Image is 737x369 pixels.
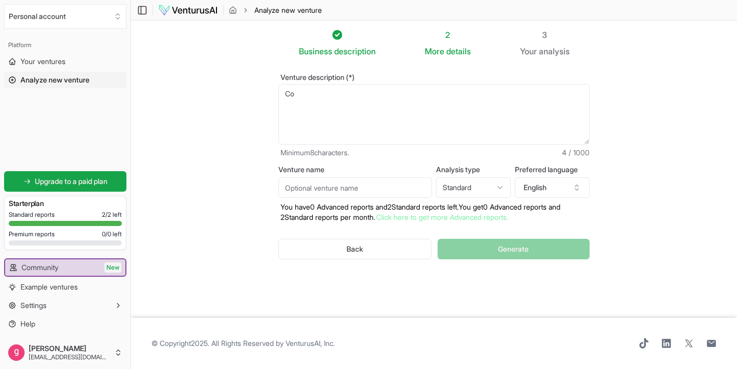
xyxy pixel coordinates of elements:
label: Venture name [278,166,432,173]
span: details [446,46,471,56]
p: You have 0 Advanced reports and 2 Standard reports left. Y ou get 0 Advanced reports and 2 Standa... [278,202,590,222]
span: Business [299,45,332,57]
button: [PERSON_NAME][EMAIL_ADDRESS][DOMAIN_NAME] [4,340,126,365]
span: 2 / 2 left [102,211,122,219]
a: Example ventures [4,279,126,295]
span: Settings [20,300,47,311]
span: description [334,46,376,56]
span: 4 / 1000 [562,148,590,158]
span: Analyze new venture [254,5,322,15]
div: Platform [4,37,126,53]
img: ACg8ocJ_smu-8RRGNw50ER5vjWaRqXi51qPA5HTjJGx5TjApuj5ZQ69I=s96-c [8,344,25,361]
span: Analyze new venture [20,75,90,85]
span: [EMAIL_ADDRESS][DOMAIN_NAME] [29,353,110,361]
a: Analyze new venture [4,72,126,88]
span: Help [20,319,35,329]
a: Help [4,316,126,332]
div: 2 [425,29,471,41]
button: Select an organization [4,4,126,29]
span: New [104,262,121,273]
nav: breadcrumb [229,5,322,15]
a: Click here to get more Advanced reports. [376,213,508,221]
span: © Copyright 2025 . All Rights Reserved by . [151,338,335,348]
span: Premium reports [9,230,55,238]
span: Upgrade to a paid plan [35,176,107,187]
a: VenturusAI, Inc [286,339,333,347]
label: Analysis type [436,166,511,173]
a: Your ventures [4,53,126,70]
span: Community [21,262,58,273]
label: Preferred language [515,166,590,173]
span: analysis [539,46,570,56]
button: Back [278,239,431,259]
button: Settings [4,297,126,314]
span: 0 / 0 left [102,230,122,238]
label: Venture description (*) [278,74,590,81]
a: CommunityNew [5,259,125,276]
span: Example ventures [20,282,78,292]
span: More [425,45,444,57]
input: Optional venture name [278,177,432,198]
h3: Starter plan [9,198,122,209]
span: Minimum 8 characters. [280,148,349,158]
a: Upgrade to a paid plan [4,171,126,192]
span: Standard reports [9,211,55,219]
button: English [515,177,590,198]
span: Your ventures [20,56,66,67]
img: logo [158,4,218,16]
span: [PERSON_NAME] [29,344,110,353]
span: Your [520,45,537,57]
div: 3 [520,29,570,41]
